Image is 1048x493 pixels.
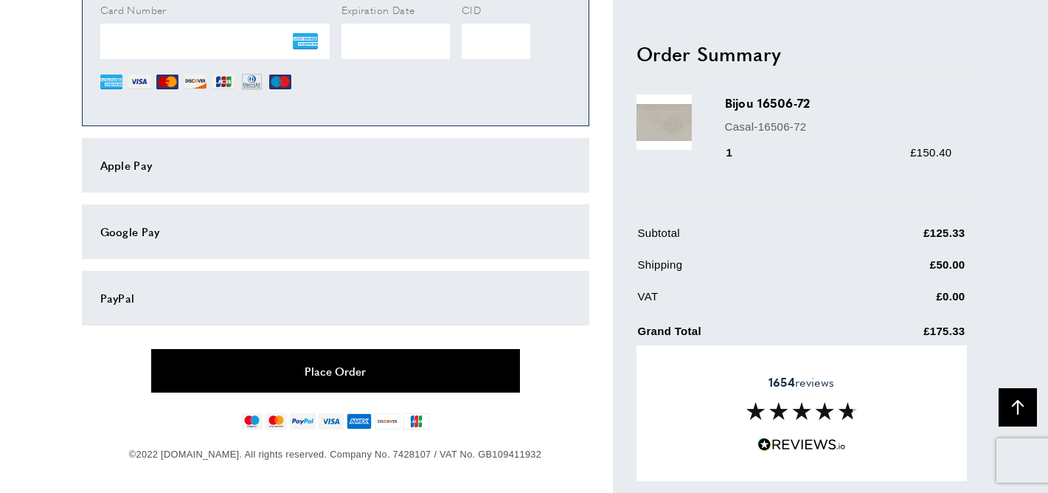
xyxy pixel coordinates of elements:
[836,224,965,252] td: £125.33
[636,40,967,66] h2: Order Summary
[266,413,287,430] img: mastercard
[100,289,571,307] div: PayPal
[462,24,530,59] iframe: Secure Credit Card Frame - CVV
[836,287,965,316] td: £0.00
[100,2,167,17] span: Card Number
[638,224,836,252] td: Subtotal
[403,413,429,430] img: jcb
[638,255,836,284] td: Shipping
[100,71,122,93] img: AE.png
[757,438,846,452] img: Reviews.io 5 stars
[269,71,291,93] img: MI.png
[836,255,965,284] td: £50.00
[212,71,235,93] img: JCB.png
[636,94,692,150] img: Bijou 16506-72
[768,373,795,390] strong: 1654
[836,319,965,351] td: £175.33
[725,143,754,161] div: 1
[293,29,318,54] img: AE.png
[638,287,836,316] td: VAT
[462,2,481,17] span: CID
[746,402,857,420] img: Reviews section
[100,156,571,174] div: Apple Pay
[241,413,263,430] img: maestro
[347,413,372,430] img: american-express
[725,117,952,135] p: Casal-16506-72
[319,413,343,430] img: visa
[184,71,207,93] img: DI.png
[151,349,520,393] button: Place Order
[341,24,451,59] iframe: Secure Credit Card Frame - Expiration Date
[100,24,330,59] iframe: Secure Credit Card Frame - Credit Card Number
[768,375,834,390] span: reviews
[156,71,178,93] img: MC.png
[375,413,400,430] img: discover
[100,223,571,241] div: Google Pay
[725,94,952,111] h3: Bijou 16506-72
[290,413,316,430] img: paypal
[341,2,415,17] span: Expiration Date
[240,71,264,93] img: DN.png
[129,449,541,460] span: ©2022 [DOMAIN_NAME]. All rights reserved. Company No. 7428107 / VAT No. GB109411932
[128,71,150,93] img: VI.png
[638,319,836,351] td: Grand Total
[910,145,951,158] span: £150.40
